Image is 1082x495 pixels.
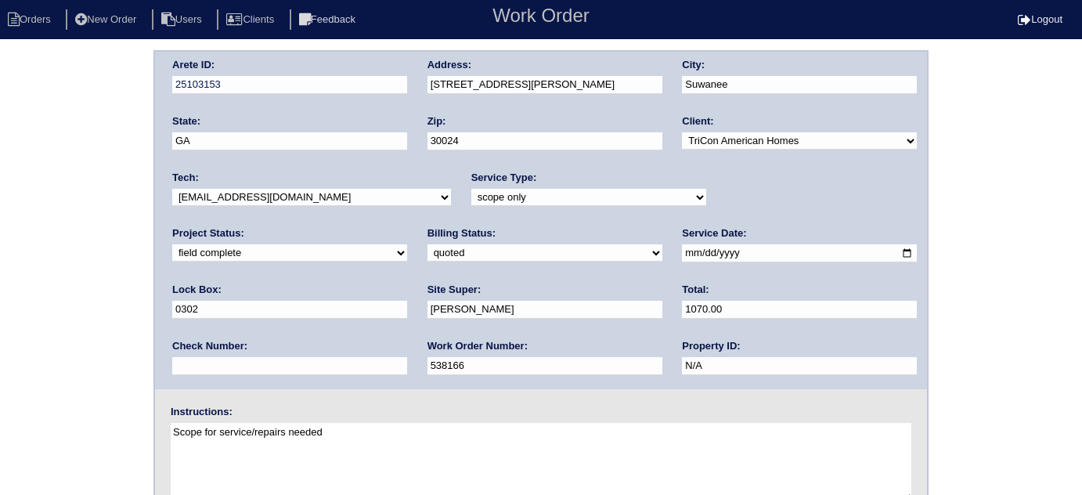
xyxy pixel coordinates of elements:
input: Enter a location [427,76,662,94]
label: Service Date: [682,226,746,240]
label: Property ID: [682,339,740,353]
li: Clients [217,9,287,31]
label: City: [682,58,705,72]
a: Logout [1018,13,1062,25]
label: Lock Box: [172,283,222,297]
a: New Order [66,13,149,25]
label: Arete ID: [172,58,215,72]
label: State: [172,114,200,128]
a: Clients [217,13,287,25]
a: Users [152,13,215,25]
label: Tech: [172,171,199,185]
label: Instructions: [171,405,233,419]
label: Project Status: [172,226,244,240]
label: Work Order Number: [427,339,528,353]
label: Zip: [427,114,446,128]
li: Feedback [290,9,368,31]
li: New Order [66,9,149,31]
label: Address: [427,58,471,72]
li: Users [152,9,215,31]
label: Site Super: [427,283,481,297]
label: Service Type: [471,171,537,185]
label: Check Number: [172,339,247,353]
label: Billing Status: [427,226,496,240]
label: Total: [682,283,709,297]
label: Client: [682,114,713,128]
